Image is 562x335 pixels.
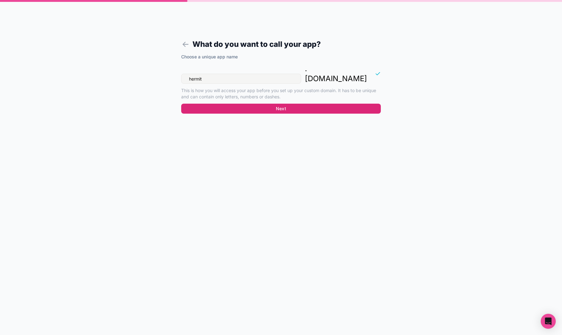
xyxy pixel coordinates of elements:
[181,39,381,50] h1: What do you want to call your app?
[541,314,556,329] div: Open Intercom Messenger
[305,64,367,84] p: . [DOMAIN_NAME]
[181,54,238,60] label: Choose a unique app name
[181,87,381,100] p: This is how you will access your app before you set up your custom domain. It has to be unique an...
[181,74,301,84] input: tigerlilymedia
[181,104,381,114] button: Next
